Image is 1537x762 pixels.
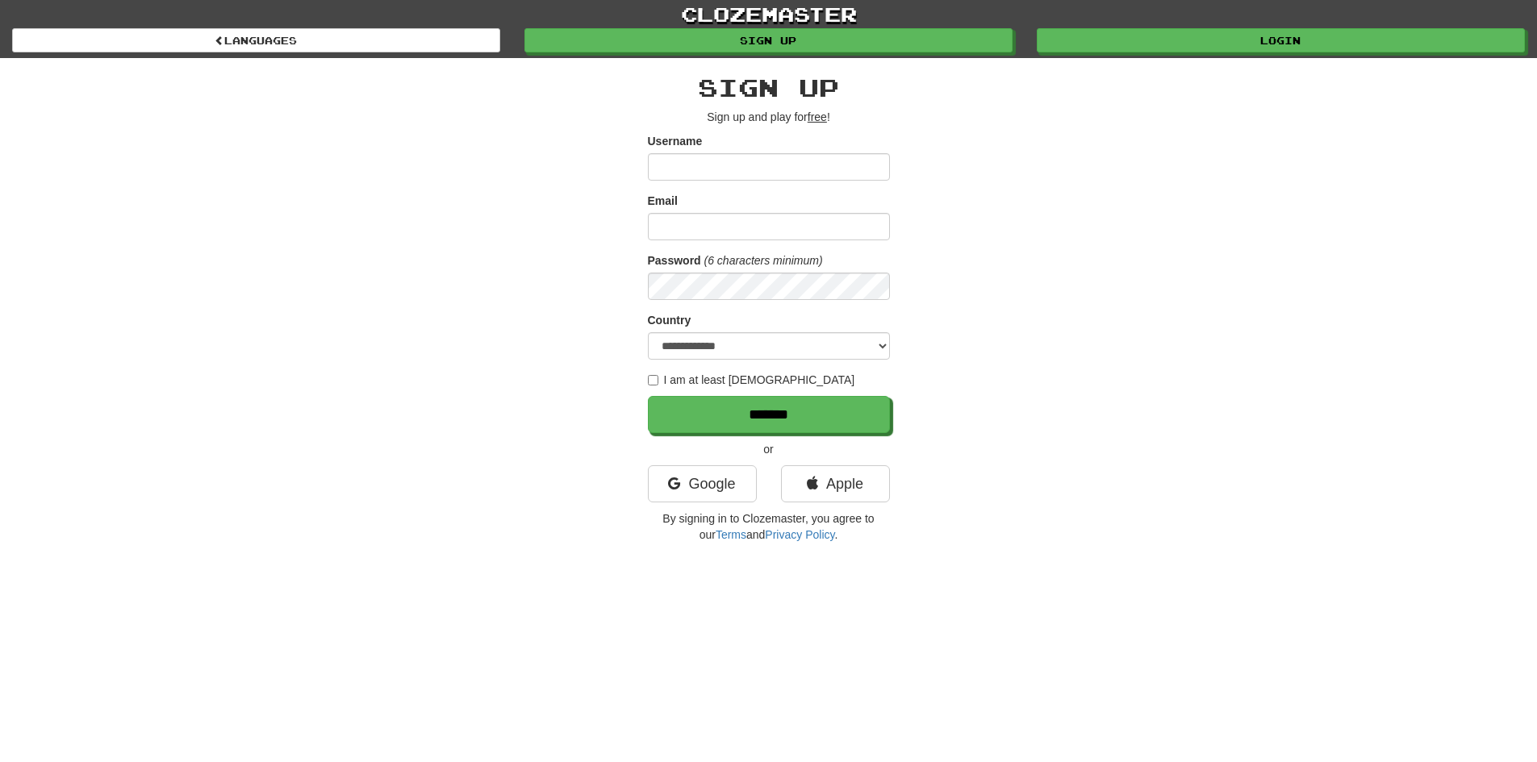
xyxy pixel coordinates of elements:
h2: Sign up [648,74,890,101]
a: Login [1037,28,1525,52]
em: (6 characters minimum) [704,254,823,267]
a: Apple [781,465,890,502]
a: Sign up [524,28,1013,52]
p: By signing in to Clozemaster, you agree to our and . [648,510,890,543]
label: Email [648,193,678,209]
label: Username [648,133,703,149]
u: free [808,110,827,123]
p: Sign up and play for ! [648,109,890,125]
label: Password [648,252,701,269]
a: Terms [716,528,746,541]
label: I am at least [DEMOGRAPHIC_DATA] [648,372,855,388]
a: Privacy Policy [765,528,834,541]
input: I am at least [DEMOGRAPHIC_DATA] [648,375,658,385]
p: or [648,441,890,457]
label: Country [648,312,691,328]
a: Languages [12,28,500,52]
a: Google [648,465,757,502]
